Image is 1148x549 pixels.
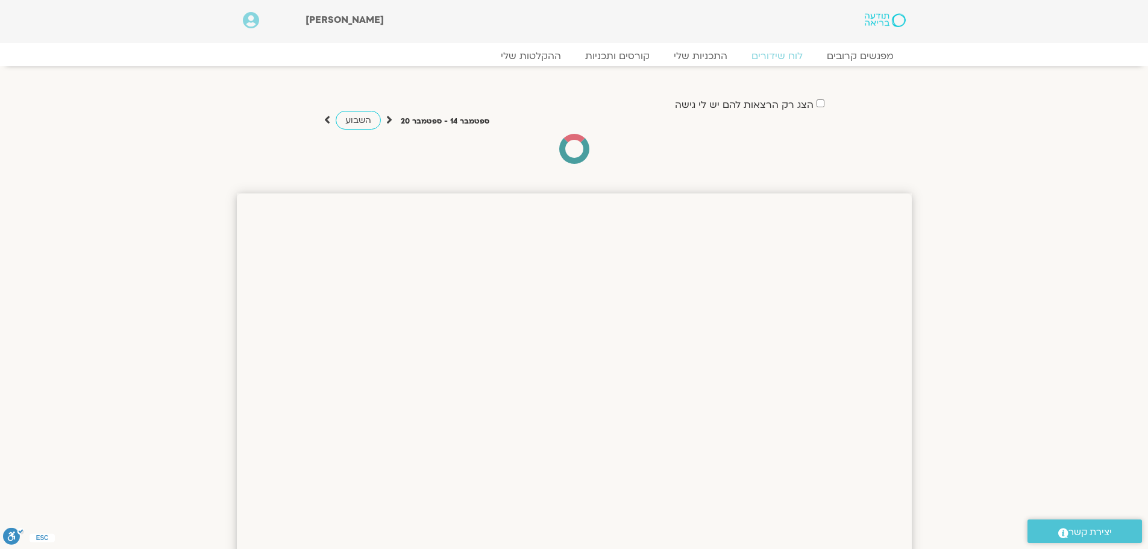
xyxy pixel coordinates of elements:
label: הצג רק הרצאות להם יש לי גישה [675,99,814,110]
a: יצירת קשר [1027,519,1142,543]
a: קורסים ותכניות [573,50,662,62]
nav: Menu [243,50,906,62]
a: ההקלטות שלי [489,50,573,62]
span: השבוע [345,115,371,126]
a: התכניות שלי [662,50,739,62]
a: לוח שידורים [739,50,815,62]
span: [PERSON_NAME] [306,13,384,27]
span: יצירת קשר [1068,524,1112,541]
p: ספטמבר 14 - ספטמבר 20 [401,115,489,128]
a: השבוע [336,111,381,130]
a: מפגשים קרובים [815,50,906,62]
